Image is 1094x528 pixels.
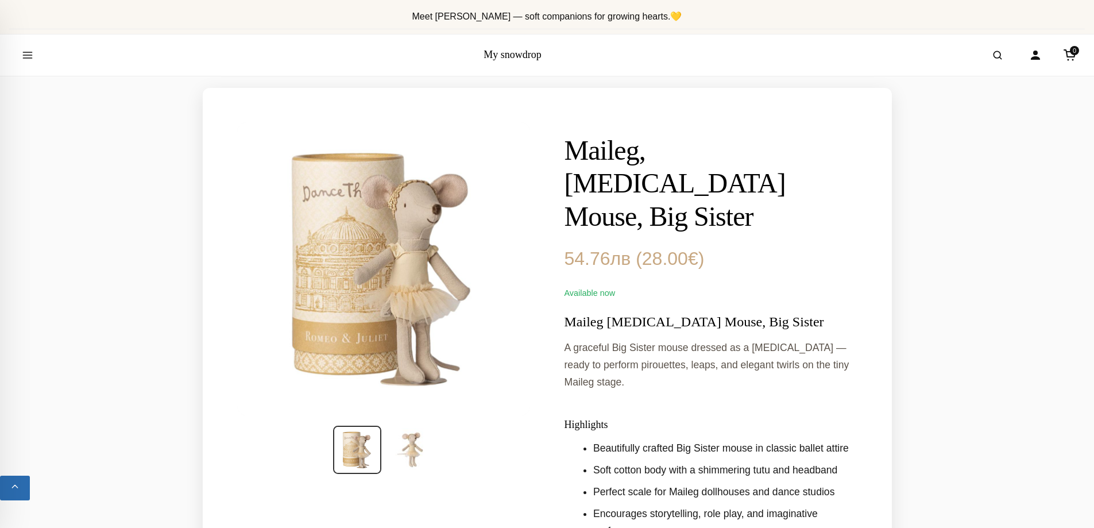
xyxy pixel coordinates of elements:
img: Maileg, Ballet Dancer Mouse, Big Sister - Gallery Image [387,427,433,473]
span: лв [610,248,631,269]
li: Perfect scale for Maileg dollhouses and dance studios [593,484,857,501]
span: Meet [PERSON_NAME] — soft companions for growing hearts. [412,11,682,21]
span: 0 [1070,46,1079,55]
span: 28.00 [642,248,698,269]
span: ( ) [636,248,704,269]
div: Announcement [9,5,1085,29]
h2: Maileg [MEDICAL_DATA] Mouse, Big Sister [565,314,857,330]
li: Beautifully crafted Big Sister mouse in classic ballet attire [593,440,857,457]
a: My snowdrop [484,49,542,60]
a: Account [1023,43,1048,68]
li: Soft cotton body with a shimmering tutu and headband [593,462,857,479]
span: € [688,248,698,269]
span: 54.76 [565,248,631,269]
img: Maileg, Ballet Dancer Mouse, Big Sister - Main Image [333,426,381,474]
button: Open search [981,39,1014,71]
h1: Maileg, [MEDICAL_DATA] Mouse, Big Sister [565,134,857,233]
span: 💛 [670,11,682,21]
button: Open menu [11,39,44,71]
span: Available now [565,288,616,298]
a: Cart [1057,43,1083,68]
h3: Highlights [565,419,857,431]
p: A graceful Big Sister mouse dressed as a [MEDICAL_DATA] — ready to perform pirouettes, leaps, and... [565,340,857,391]
img: Maileg, Ballet Dancer Mouse, Big Sister - Product Image [237,122,530,415]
